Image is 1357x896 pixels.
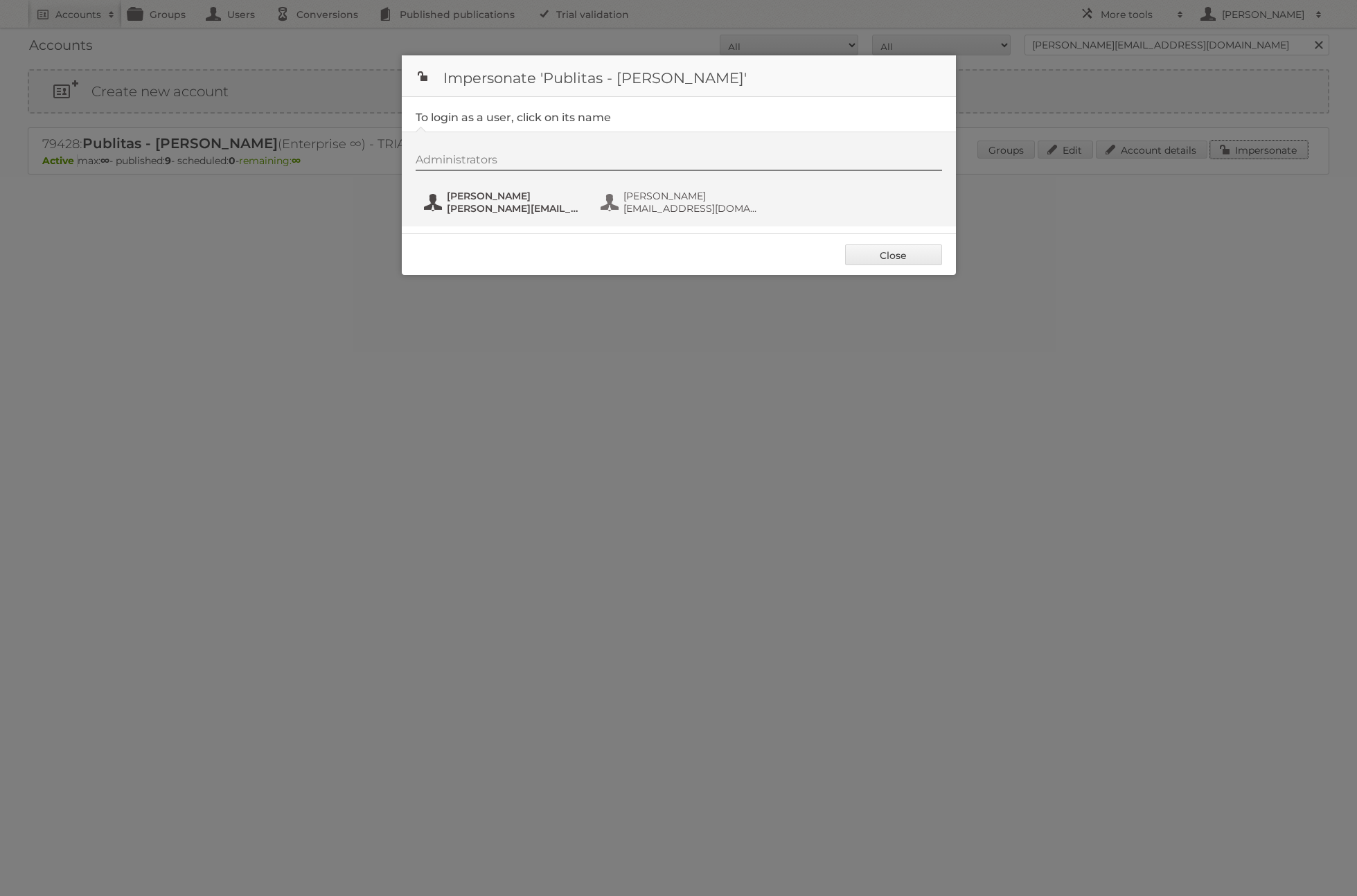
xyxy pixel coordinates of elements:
button: [PERSON_NAME] [EMAIL_ADDRESS][DOMAIN_NAME] [599,188,762,216]
span: [PERSON_NAME] [623,190,758,202]
span: [EMAIL_ADDRESS][DOMAIN_NAME] [623,202,758,215]
h1: Impersonate 'Publitas - [PERSON_NAME]' [402,55,956,97]
span: [PERSON_NAME] [447,190,581,202]
legend: To login as a user, click on its name [416,111,611,124]
div: Administrators [416,153,942,171]
a: Close [845,244,942,265]
button: [PERSON_NAME] [PERSON_NAME][EMAIL_ADDRESS][DOMAIN_NAME] [423,188,585,216]
span: [PERSON_NAME][EMAIL_ADDRESS][DOMAIN_NAME] [447,202,581,215]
